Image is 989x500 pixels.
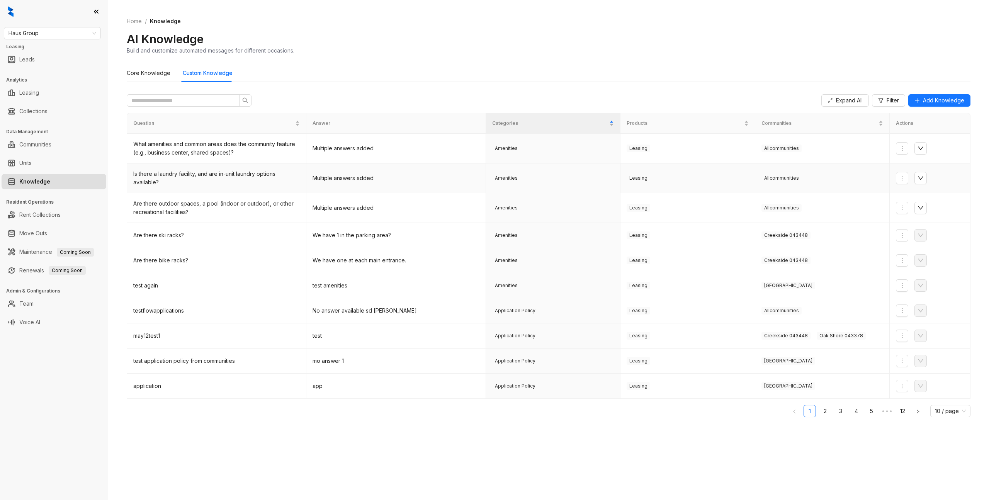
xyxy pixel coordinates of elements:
button: Add Knowledge [908,94,970,107]
span: Amenities [492,257,520,264]
span: All communities [761,174,802,182]
span: Leasing [627,174,650,182]
span: more [899,282,905,289]
li: Voice AI [2,315,106,330]
a: Communities [19,137,51,152]
span: All communities [761,145,802,152]
li: Next Page [912,405,924,417]
span: search [242,97,248,104]
span: Application Policy [492,332,538,340]
a: 2 [819,405,831,417]
a: Collections [19,104,48,119]
div: Is there a laundry facility, and are in-unit laundry options available? [133,170,300,187]
td: test [306,323,486,349]
span: Products [627,120,742,127]
td: Multiple answers added [306,134,486,163]
div: Are there ski racks? [133,231,300,240]
a: Leads [19,52,35,67]
li: 5 [865,405,878,417]
div: Build and customize automated messages for different occasions. [127,46,294,54]
span: plus [914,98,920,103]
span: more [899,257,905,264]
h3: Leasing [6,43,108,50]
span: Creekside 043448 [761,231,811,239]
span: Leasing [627,257,650,264]
span: more [899,232,905,238]
li: Previous Page [788,405,800,417]
span: Amenities [492,231,520,239]
span: Amenities [492,204,520,212]
span: more [899,308,905,314]
a: 3 [835,405,846,417]
div: application [133,382,300,390]
button: left [788,405,800,417]
span: Amenities [492,282,520,289]
span: expand-alt [828,98,833,103]
a: Home [125,17,143,26]
span: Amenities [492,174,520,182]
li: Leasing [2,85,106,100]
span: Leasing [627,382,650,390]
span: more [899,383,905,389]
li: Collections [2,104,106,119]
td: No answer available sd [PERSON_NAME] [306,298,486,323]
li: / [145,17,147,26]
span: Coming Soon [57,248,94,257]
div: Are there bike racks? [133,256,300,265]
td: app [306,374,486,399]
div: What amenities and common areas does the community feature (e.g., business center, shared spaces)? [133,140,300,157]
div: test application policy from communities [133,357,300,365]
a: Units [19,155,32,171]
button: Filter [872,94,905,107]
a: 1 [804,405,816,417]
span: down [918,205,924,211]
a: 5 [866,405,877,417]
span: right [916,409,920,414]
a: 12 [897,405,908,417]
span: Expand All [836,96,863,105]
span: Add Knowledge [923,96,964,105]
li: Knowledge [2,174,106,189]
h3: Admin & Configurations [6,287,108,294]
span: All communities [761,204,802,212]
span: down [918,175,924,181]
h3: Data Management [6,128,108,135]
a: Rent Collections [19,207,61,223]
li: Rent Collections [2,207,106,223]
th: Products [620,113,755,134]
a: Knowledge [19,174,50,189]
span: ••• [881,405,893,417]
li: Move Outs [2,226,106,241]
span: Leasing [627,307,650,315]
span: Leasing [627,357,650,365]
li: 12 [896,405,909,417]
td: mo answer 1 [306,349,486,374]
td: We have 1 in the parking area? [306,223,486,248]
span: Leasing [627,332,650,340]
span: more [899,333,905,339]
a: 4 [850,405,862,417]
a: Team [19,296,34,311]
a: Voice AI [19,315,40,330]
th: Question [127,113,306,134]
span: [GEOGRAPHIC_DATA] [761,357,815,365]
span: Oak Shore 043378 [817,332,866,340]
span: more [899,175,905,181]
span: Application Policy [492,307,538,315]
span: filter [878,98,884,103]
span: Application Policy [492,382,538,390]
span: Knowledge [150,18,181,24]
th: Communities [755,113,890,134]
li: Maintenance [2,244,106,260]
span: [GEOGRAPHIC_DATA] [761,382,815,390]
div: testflowapplications [133,306,300,315]
span: more [899,358,905,364]
th: Actions [890,113,970,134]
div: test again [133,281,300,290]
h3: Analytics [6,77,108,83]
img: logo [8,6,14,17]
div: Core Knowledge [127,69,170,77]
h2: AI Knowledge [127,32,204,46]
